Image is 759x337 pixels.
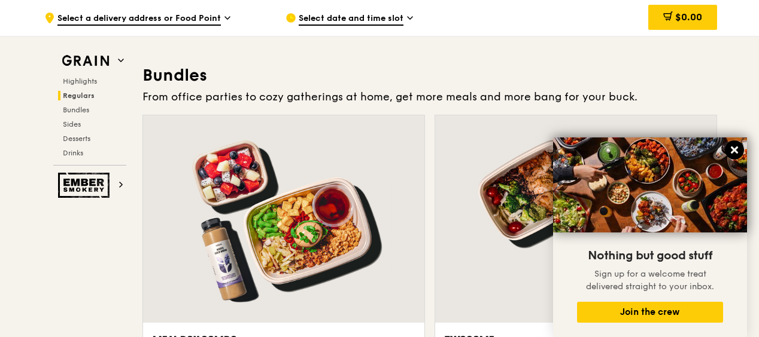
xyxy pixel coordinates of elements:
button: Join the crew [577,302,723,323]
img: Ember Smokery web logo [58,173,113,198]
span: Drinks [63,149,83,157]
span: Desserts [63,134,90,143]
span: Sign up for a welcome treat delivered straight to your inbox. [586,269,714,292]
span: $0.00 [675,11,702,23]
button: Close [725,140,744,160]
span: Bundles [63,106,89,114]
span: Nothing but good stuff [588,249,712,263]
span: Regulars [63,91,95,100]
h3: Bundles [142,65,717,86]
span: Sides [63,120,81,128]
span: Select date and time slot [299,13,403,26]
span: Select a delivery address or Food Point [57,13,221,26]
span: Highlights [63,77,97,85]
img: Grain web logo [58,50,113,72]
img: DSC07876-Edit02-Large.jpeg [553,137,747,232]
div: From office parties to cozy gatherings at home, get more meals and more bang for your buck. [142,88,717,105]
